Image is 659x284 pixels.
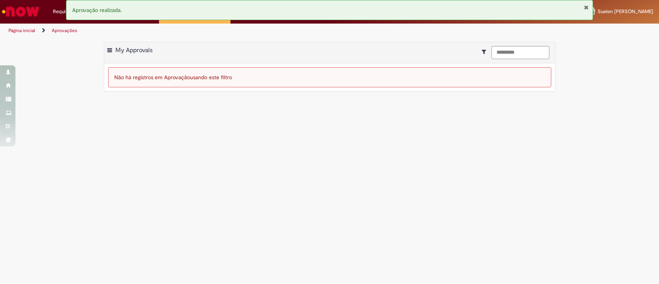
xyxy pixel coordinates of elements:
i: Mostrar filtros para: Suas Solicitações [482,49,490,54]
span: Suelen [PERSON_NAME] [598,8,653,15]
ul: Trilhas de página [6,24,434,38]
a: Página inicial [8,27,35,34]
div: Não há registros em Aprovação [108,67,551,87]
span: My Approvals [115,46,152,54]
span: usando este filtro [190,74,232,81]
button: Fechar Notificação [584,4,589,10]
a: Aprovações [52,27,77,34]
img: ServiceNow [1,4,41,19]
span: Aprovação realizada. [72,7,122,14]
span: Requisições [53,8,80,15]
